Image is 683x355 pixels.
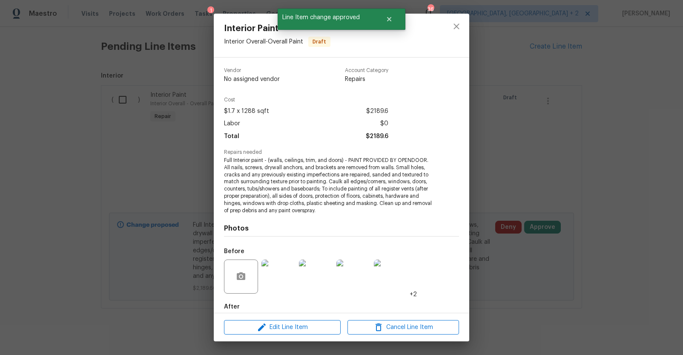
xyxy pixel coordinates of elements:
h4: Photos [224,224,459,233]
span: Labor [224,118,240,130]
div: 1 [207,6,214,15]
span: Draft [309,38,330,46]
span: Interior Paint [224,24,330,33]
span: Repairs [345,75,388,84]
button: Close [375,11,403,28]
button: Cancel Line Item [347,320,459,335]
span: Cancel Line Item [350,322,456,333]
span: Total [224,130,239,143]
h5: Before [224,248,244,254]
h5: After [224,304,240,310]
span: $0 [380,118,388,130]
button: close [446,16,467,37]
span: $2189.6 [366,130,388,143]
span: No assigned vendor [224,75,280,84]
span: Account Category [345,68,388,73]
span: $1.7 x 1288 sqft [224,105,269,118]
span: Cost [224,97,388,103]
span: Repairs needed [224,150,459,155]
button: Edit Line Item [224,320,341,335]
span: Full Interior paint - (walls, ceilings, trim, and doors) - PAINT PROVIDED BY OPENDOOR. All nails,... [224,157,436,214]
span: +2 [410,290,417,299]
span: Edit Line Item [227,322,338,333]
div: 36 [428,5,433,14]
span: Line Item change approved [278,9,375,26]
span: Interior Overall - Overall Paint [224,39,303,45]
span: Vendor [224,68,280,73]
span: $2189.6 [366,105,388,118]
